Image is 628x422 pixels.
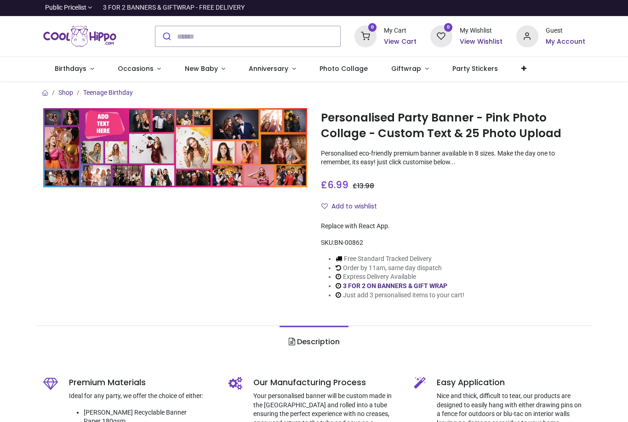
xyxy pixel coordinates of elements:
a: Logo of Cool Hippo [43,23,117,49]
span: Public Pricelist [45,3,86,12]
span: £ [353,181,374,191]
a: New Baby [173,57,237,81]
h1: Personalised Party Banner - Pink Photo Collage - Custom Text & 25 Photo Upload [321,110,585,142]
a: View Wishlist [460,37,502,46]
div: Guest [546,26,585,35]
div: Replace with React App. [321,222,585,231]
span: Photo Collage [320,64,368,73]
a: Anniversary [237,57,308,81]
h5: Easy Application [437,377,585,388]
h5: Our Manufacturing Process [253,377,400,388]
a: Shop [58,89,73,96]
iframe: Customer reviews powered by Trustpilot [392,3,585,12]
a: 3 FOR 2 ON BANNERS & GIFT WRAP [343,282,447,289]
p: Ideal for any party, we offer the choice of either: [69,392,215,401]
li: Order by 11am, same day dispatch [336,264,464,273]
a: Giftwrap [380,57,441,81]
a: Occasions [106,57,173,81]
a: 0 [354,32,377,40]
a: Birthdays [43,57,106,81]
span: Anniversary [249,64,288,73]
div: My Wishlist [460,26,502,35]
span: BN-00862 [334,239,363,246]
div: 3 FOR 2 BANNERS & GIFTWRAP - FREE DELIVERY [103,3,245,12]
a: Description [280,326,348,358]
div: My Cart [384,26,417,35]
a: Public Pricelist [43,3,92,12]
span: £ [321,178,348,191]
li: Free Standard Tracked Delivery [336,254,464,264]
span: 13.98 [357,181,374,191]
i: Add to wishlist [321,203,328,209]
div: SKU: [321,238,585,248]
span: Birthdays [55,64,86,73]
a: View Cart [384,37,417,46]
a: My Account [546,37,585,46]
span: Party Stickers [452,64,498,73]
li: Just add 3 personalised items to your cart! [336,291,464,300]
button: Add to wishlistAdd to wishlist [321,199,385,214]
span: Giftwrap [391,64,421,73]
span: New Baby [185,64,218,73]
p: Personalised eco-friendly premium banner available in 8 sizes. Make the day one to remember, its ... [321,149,585,167]
span: Occasions [118,64,154,73]
button: Submit [155,26,177,46]
a: 0 [430,32,452,40]
span: 6.99 [327,178,348,191]
li: Express Delivery Available [336,272,464,282]
sup: 0 [368,23,377,32]
a: Teenage Birthday [83,89,133,96]
sup: 0 [444,23,453,32]
img: Cool Hippo [43,23,117,49]
h5: Premium Materials [69,377,215,388]
img: Personalised Party Banner - Pink Photo Collage - Custom Text & 25 Photo Upload [43,108,308,187]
